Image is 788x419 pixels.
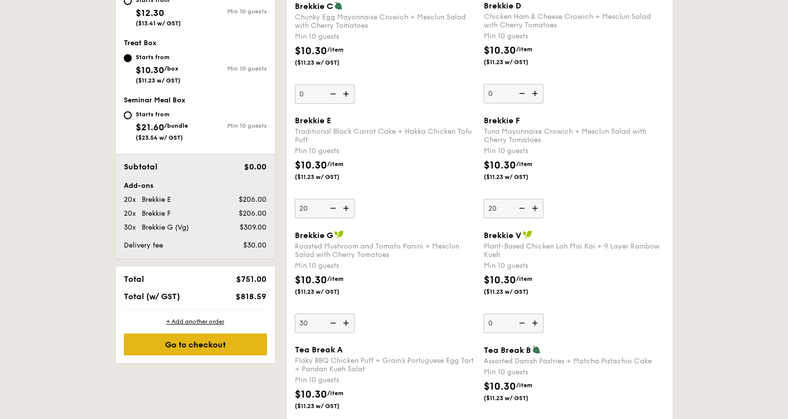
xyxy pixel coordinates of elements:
[325,84,340,103] img: icon-reduce.1d2dbef1.svg
[124,334,267,355] div: Go to checkout
[138,223,228,233] div: Brekkie G (Vg)
[136,53,180,61] div: Starts from
[244,162,266,171] span: $0.00
[516,161,532,168] span: /item
[124,292,180,301] span: Total (w/ GST)
[295,160,327,171] span: $10.30
[136,7,164,18] span: $12.30
[239,209,266,218] span: $206.00
[295,59,362,67] span: ($11.23 w/ GST)
[124,162,158,171] span: Subtotal
[120,209,138,219] div: 20x
[239,195,266,204] span: $206.00
[124,181,267,191] div: Add-ons
[516,275,532,282] span: /item
[295,32,476,42] div: Min 10 guests
[295,356,476,373] div: Flaky BBQ Chicken Puff + Grain's Portuguese Egg Tart + Pandan Kueh Salat
[528,199,543,218] img: icon-add.58712e84.svg
[295,389,327,401] span: $10.30
[484,173,551,181] span: ($11.23 w/ GST)
[484,231,522,240] span: Brekkie V
[325,314,340,333] img: icon-reduce.1d2dbef1.svg
[195,8,267,15] div: Min 10 guests
[295,242,476,259] div: Roasted Mushroom and Tomato Panini + Mesclun Salad with Cherry Tomatoes
[295,45,327,57] span: $10.30
[340,199,354,218] img: icon-add.58712e84.svg
[120,223,138,233] div: 30x
[484,116,520,125] span: Brekkie F
[484,160,516,171] span: $10.30
[124,39,157,47] span: Treat Box
[295,116,331,125] span: Brekkie E
[484,31,665,41] div: Min 10 guests
[124,54,132,62] input: Starts from$10.30/box($11.23 w/ GST)Min 10 guests
[136,134,183,141] span: ($23.54 w/ GST)
[340,84,354,103] img: icon-add.58712e84.svg
[295,314,354,333] input: Brekkie GRoasted Mushroom and Tomato Panini + Mesclun Salad with Cherry TomatoesMin 10 guests$10....
[532,345,541,354] img: icon-vegetarian.fe4039eb.svg
[295,375,476,385] div: Min 10 guests
[295,231,333,240] span: Brekkie G
[136,77,180,84] span: ($11.23 w/ GST)
[528,314,543,333] img: icon-add.58712e84.svg
[484,367,665,377] div: Min 10 guests
[295,173,362,181] span: ($11.23 w/ GST)
[528,84,543,103] img: icon-add.58712e84.svg
[325,199,340,218] img: icon-reduce.1d2dbef1.svg
[195,65,267,72] div: Min 10 guests
[120,195,138,205] div: 20x
[295,1,333,11] span: Brekkie C
[484,45,516,57] span: $10.30
[136,65,164,76] span: $10.30
[327,390,344,397] span: /item
[138,209,228,219] div: Brekkie F
[136,110,188,118] div: Starts from
[327,46,344,53] span: /item
[523,230,532,239] img: icon-vegan.f8ff3823.svg
[136,122,164,133] span: $21.60
[195,122,267,129] div: Min 10 guests
[295,146,476,156] div: Min 10 guests
[124,241,163,250] span: Delivery fee
[295,288,362,296] span: ($11.23 w/ GST)
[484,58,551,66] span: ($11.23 w/ GST)
[295,127,476,144] div: Traditional Black Carrot Cake + Hakka Chicken Tofu Puff
[334,230,344,239] img: icon-vegan.f8ff3823.svg
[484,84,543,103] input: Brekkie DChicken Ham & Cheese Crowich + Mesclun Salad with Cherry TomatoesMin 10 guests$10.30/ite...
[484,12,665,29] div: Chicken Ham & Cheese Crowich + Mesclun Salad with Cherry Tomatoes
[514,314,528,333] img: icon-reduce.1d2dbef1.svg
[484,345,531,355] span: Tea Break B
[340,314,354,333] img: icon-add.58712e84.svg
[484,146,665,156] div: Min 10 guests
[484,199,543,218] input: Brekkie FTuna Mayonnaise Crowich + Mesclun Salad with Cherry TomatoesMin 10 guests$10.30/item($11...
[124,318,267,326] div: + Add another order
[164,65,178,72] span: /box
[514,84,528,103] img: icon-reduce.1d2dbef1.svg
[138,195,228,205] div: Brekkie E
[295,345,343,354] span: Tea Break A
[484,242,665,259] div: Plant-Based Chicken Loh Mai Kai + 9 Layer Rainbow Kueh
[240,223,266,232] span: $309.00
[124,274,144,284] span: Total
[164,122,188,129] span: /bundle
[295,261,476,271] div: Min 10 guests
[327,161,344,168] span: /item
[295,274,327,286] span: $10.30
[334,1,343,10] img: icon-vegetarian.fe4039eb.svg
[295,13,476,30] div: Chunky Egg Mayonnaise Crowich + Mesclun Salad with Cherry Tomatoes
[516,46,532,53] span: /item
[124,111,132,119] input: Starts from$21.60/bundle($23.54 w/ GST)Min 10 guests
[484,288,551,296] span: ($11.23 w/ GST)
[327,275,344,282] span: /item
[243,241,266,250] span: $30.00
[295,402,362,410] span: ($11.23 w/ GST)
[124,96,185,104] span: Seminar Meal Box
[484,394,551,402] span: ($11.23 w/ GST)
[484,381,516,393] span: $10.30
[516,382,532,389] span: /item
[484,261,665,271] div: Min 10 guests
[295,84,354,104] input: Brekkie CChunky Egg Mayonnaise Crowich + Mesclun Salad with Cherry TomatoesMin 10 guests$10.30/it...
[484,274,516,286] span: $10.30
[236,274,266,284] span: $751.00
[484,127,665,144] div: Tuna Mayonnaise Crowich + Mesclun Salad with Cherry Tomatoes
